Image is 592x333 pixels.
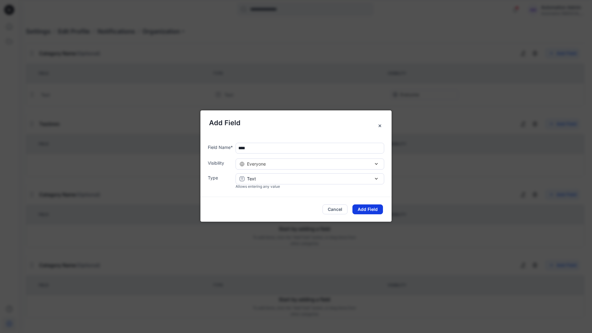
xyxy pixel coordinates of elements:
[208,160,233,166] label: Visibility
[374,120,385,131] button: Close
[209,118,383,128] h5: Add Field
[236,184,384,189] div: Allows entering any value
[208,175,233,181] label: Type
[352,204,383,214] button: Add Field
[247,161,266,167] span: Everyone
[236,173,384,184] button: Text
[323,204,347,214] button: Cancel
[236,158,384,170] button: Everyone
[208,144,233,150] label: Field Name
[247,175,256,182] p: Text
